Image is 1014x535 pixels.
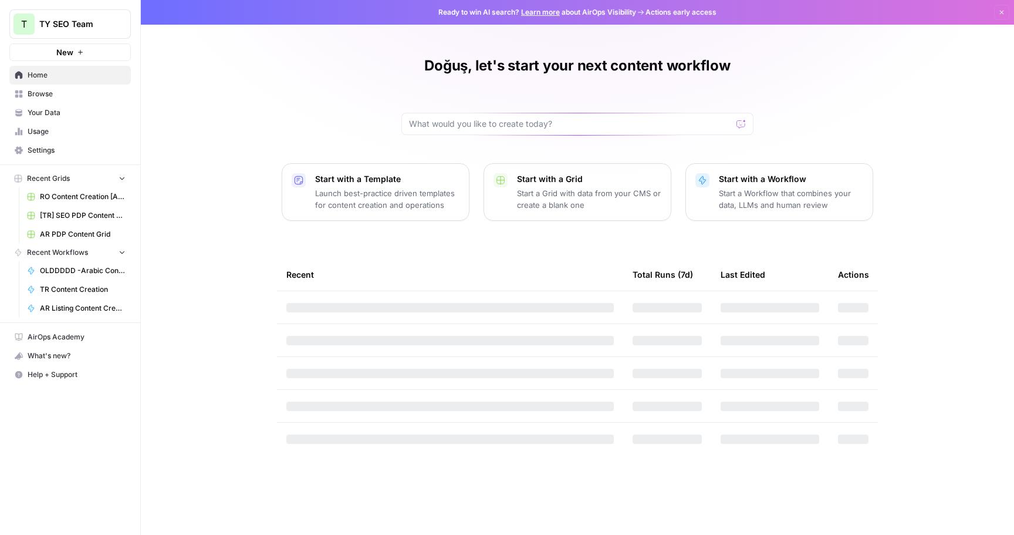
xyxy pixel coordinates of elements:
span: AR Listing Content Creation [40,303,126,314]
span: Ready to win AI search? about AirOps Visibility [438,7,636,18]
button: Start with a GridStart a Grid with data from your CMS or create a blank one [484,163,671,221]
a: Home [9,66,131,85]
button: New [9,43,131,61]
button: Workspace: TY SEO Team [9,9,131,39]
a: Usage [9,122,131,141]
span: T [21,17,27,31]
a: AR PDP Content Grid [22,225,131,244]
span: Recent Grids [27,173,70,184]
button: Start with a WorkflowStart a Workflow that combines your data, LLMs and human review [685,163,873,221]
button: Recent Grids [9,170,131,187]
span: RO Content Creation [Anil] Grid [40,191,126,202]
span: TY SEO Team [39,18,110,30]
button: What's new? [9,346,131,365]
button: Recent Workflows [9,244,131,261]
p: Start with a Workflow [719,173,863,185]
span: [TR] SEO PDP Content Creation Grid [40,210,126,221]
a: RO Content Creation [Anil] Grid [22,187,131,206]
button: Start with a TemplateLaunch best-practice driven templates for content creation and operations [282,163,469,221]
span: Settings [28,145,126,156]
span: Actions early access [645,7,716,18]
a: Your Data [9,103,131,122]
a: [TR] SEO PDP Content Creation Grid [22,206,131,225]
h1: Doğuş, let's start your next content workflow [424,56,730,75]
span: Home [28,70,126,80]
span: Usage [28,126,126,137]
div: Total Runs (7d) [633,258,693,291]
span: TR Content Creation [40,284,126,295]
span: New [56,46,73,58]
a: OLDDDDD -Arabic Content Creation [22,261,131,280]
span: AR PDP Content Grid [40,229,126,240]
a: AR Listing Content Creation [22,299,131,318]
p: Start a Grid with data from your CMS or create a blank one [517,187,661,211]
a: AirOps Academy [9,328,131,346]
a: Settings [9,141,131,160]
span: Help + Support [28,369,126,380]
div: What's new? [10,347,130,365]
span: OLDDDDD -Arabic Content Creation [40,265,126,276]
a: Learn more [521,8,560,16]
span: Your Data [28,107,126,118]
input: What would you like to create today? [409,118,732,130]
a: TR Content Creation [22,280,131,299]
span: Recent Workflows [27,247,88,258]
p: Start a Workflow that combines your data, LLMs and human review [719,187,863,211]
div: Recent [286,258,614,291]
button: Help + Support [9,365,131,384]
span: AirOps Academy [28,332,126,342]
div: Last Edited [721,258,765,291]
span: Browse [28,89,126,99]
p: Launch best-practice driven templates for content creation and operations [315,187,459,211]
p: Start with a Grid [517,173,661,185]
p: Start with a Template [315,173,459,185]
a: Browse [9,85,131,103]
div: Actions [838,258,869,291]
